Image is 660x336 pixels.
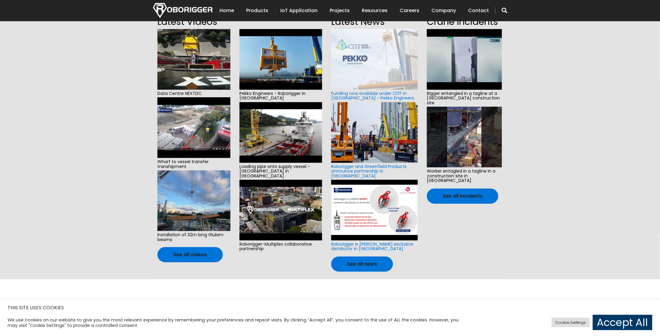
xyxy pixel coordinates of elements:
[239,163,322,180] span: Loading pipe onto supply vessel - [GEOGRAPHIC_DATA] in [GEOGRAPHIC_DATA]
[427,167,502,184] span: Worker entagled in a tagline in a construction site in [GEOGRAPHIC_DATA]
[157,97,230,158] img: hqdefault.jpg
[468,1,489,20] a: Contact
[427,90,502,107] span: Rigger entangled in a tagline at a [GEOGRAPHIC_DATA] construction site
[331,257,393,272] a: See all news
[219,1,234,20] a: Home
[552,318,590,327] a: Cookie Settings
[239,102,322,163] img: hqdefault.jpg
[157,158,230,170] span: Wharf to vessel transfer transhipment
[331,90,414,101] a: Funding now available under CITF in [GEOGRAPHIC_DATA] - Pekko Engineers
[157,15,230,29] h2: Latest Videos
[246,1,268,20] a: Products
[157,231,230,244] span: Installation of 32m long Glulam beams
[593,315,652,330] a: Accept All
[239,240,322,253] span: Roborigger-Multiplex collaborative partnership
[431,1,456,20] a: Company
[362,1,388,20] a: Resources
[427,189,498,204] a: See all incidents
[427,107,502,167] img: hqdefault.jpg
[280,1,318,20] a: IoT Application
[239,180,322,240] img: hqdefault.jpg
[239,29,322,90] img: hqdefault.jpg
[400,1,419,20] a: Careers
[331,15,418,29] h2: Latest News
[157,90,230,97] span: Data Centre NEXTDC
[331,163,407,179] a: Roborigger and Greenfield Products announce partnership in [GEOGRAPHIC_DATA]
[239,90,322,102] span: Pekko Engineers - Roborigger in [GEOGRAPHIC_DATA]
[331,241,413,252] a: Roborigger is [PERSON_NAME] exclusive distributor in [GEOGRAPHIC_DATA]
[157,29,230,90] img: hqdefault.jpg
[157,170,230,231] img: e6f0d910-cd76-44a6-a92d-b5ff0f84c0aa-2.jpg
[427,29,502,90] img: hqdefault.jpg
[8,317,459,328] div: We use cookies on our website to give you the most relevant experience by remembering your prefer...
[330,1,350,20] a: Projects
[157,247,223,262] a: See all videos
[153,3,213,18] img: Nortech
[427,15,502,29] h2: Crane Incidents
[8,304,652,312] h5: THIS SITE USES COOKIES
